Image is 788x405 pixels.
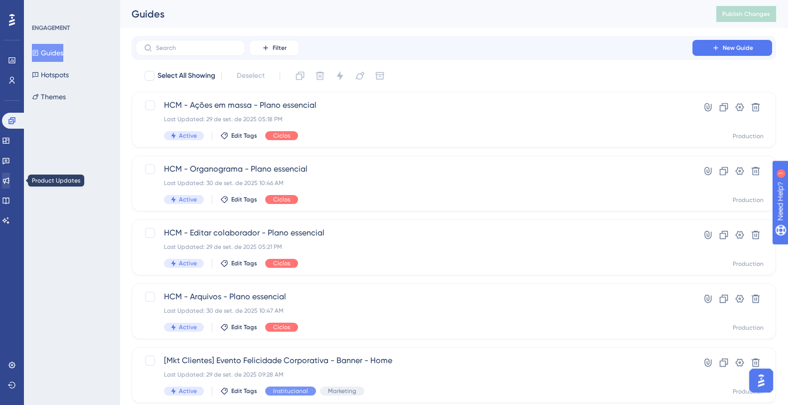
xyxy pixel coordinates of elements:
span: Edit Tags [231,132,257,140]
span: Ciclos [273,323,290,331]
div: Last Updated: 29 de set. de 2025 09:28 AM [164,371,664,379]
div: Production [733,260,764,268]
button: Hotspots [32,66,69,84]
div: Last Updated: 30 de set. de 2025 10:47 AM [164,307,664,315]
span: New Guide [723,44,753,52]
span: Select All Showing [158,70,215,82]
span: Edit Tags [231,196,257,203]
span: Institucional [273,387,308,395]
div: Production [733,132,764,140]
button: Edit Tags [220,323,257,331]
div: Last Updated: 30 de set. de 2025 10:46 AM [164,179,664,187]
span: Edit Tags [231,323,257,331]
button: Publish Changes [716,6,776,22]
div: Last Updated: 29 de set. de 2025 05:18 PM [164,115,664,123]
div: Last Updated: 29 de set. de 2025 05:21 PM [164,243,664,251]
span: HCM - Ações em massa - Plano essencial [164,99,664,111]
div: Production [733,324,764,332]
span: Marketing [328,387,356,395]
span: HCM - Editar colaborador - Plano essencial [164,227,664,239]
button: New Guide [692,40,772,56]
span: Ciclos [273,259,290,267]
span: Ciclos [273,196,290,203]
iframe: UserGuiding AI Assistant Launcher [746,366,776,396]
span: Ciclos [273,132,290,140]
span: Need Help? [23,2,62,14]
button: Edit Tags [220,196,257,203]
button: Edit Tags [220,132,257,140]
span: [Mkt Clientes] Evento Felicidade Corporativa - Banner - Home [164,355,664,367]
span: Active [179,387,197,395]
span: Active [179,132,197,140]
div: Guides [132,7,691,21]
span: HCM - Arquivos - Plano essencial [164,291,664,303]
button: Edit Tags [220,387,257,395]
span: Active [179,323,197,331]
button: Guides [32,44,63,62]
span: Edit Tags [231,259,257,267]
button: Filter [249,40,299,56]
span: Publish Changes [722,10,770,18]
div: Production [733,196,764,204]
span: Edit Tags [231,387,257,395]
span: Active [179,196,197,203]
button: Themes [32,88,66,106]
span: HCM - Organograma - Plano essencial [164,163,664,175]
div: ENGAGEMENT [32,24,70,32]
div: 1 [69,5,72,13]
button: Edit Tags [220,259,257,267]
span: Active [179,259,197,267]
div: Production [733,388,764,396]
span: Deselect [237,70,265,82]
input: Search [156,44,237,51]
button: Deselect [228,67,274,85]
span: Filter [273,44,287,52]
